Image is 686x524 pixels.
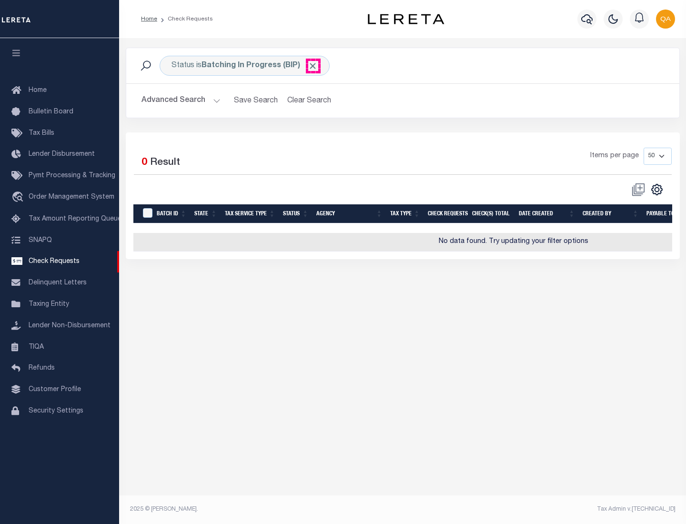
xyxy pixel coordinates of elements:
[29,365,55,372] span: Refunds
[656,10,675,29] img: svg+xml;base64,PHN2ZyB4bWxucz0iaHR0cDovL3d3dy53My5vcmcvMjAwMC9zdmciIHBvaW50ZXItZXZlbnRzPSJub25lIi...
[29,408,83,414] span: Security Settings
[29,109,73,115] span: Bulletin Board
[202,62,318,70] b: Batching In Progress (BIP)
[141,91,221,110] button: Advanced Search
[424,204,468,224] th: Check Requests
[141,16,157,22] a: Home
[590,151,639,161] span: Items per page
[29,237,52,243] span: SNAPQ
[157,15,213,23] li: Check Requests
[579,204,643,224] th: Created By: activate to sort column ascending
[410,505,676,514] div: Tax Admin v.[TECHNICAL_ID]
[29,343,44,350] span: TIQA
[11,191,27,204] i: travel_explore
[228,91,283,110] button: Save Search
[141,158,147,168] span: 0
[29,280,87,286] span: Delinquent Letters
[308,61,318,71] span: Click to Remove
[283,91,335,110] button: Clear Search
[386,204,424,224] th: Tax Type: activate to sort column ascending
[29,130,54,137] span: Tax Bills
[29,151,95,158] span: Lender Disbursement
[29,386,81,393] span: Customer Profile
[29,172,115,179] span: Pymt Processing & Tracking
[29,322,111,329] span: Lender Non-Disbursement
[313,204,386,224] th: Agency: activate to sort column ascending
[279,204,313,224] th: Status: activate to sort column ascending
[29,194,114,201] span: Order Management System
[221,204,279,224] th: Tax Service Type: activate to sort column ascending
[123,505,403,514] div: 2025 © [PERSON_NAME].
[191,204,221,224] th: State: activate to sort column ascending
[29,258,80,265] span: Check Requests
[160,56,330,76] div: Status is
[515,204,579,224] th: Date Created: activate to sort column ascending
[368,14,444,24] img: logo-dark.svg
[150,155,180,171] label: Result
[29,87,47,94] span: Home
[29,301,69,308] span: Taxing Entity
[153,204,191,224] th: Batch Id: activate to sort column ascending
[468,204,515,224] th: Check(s) Total
[29,216,121,222] span: Tax Amount Reporting Queue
